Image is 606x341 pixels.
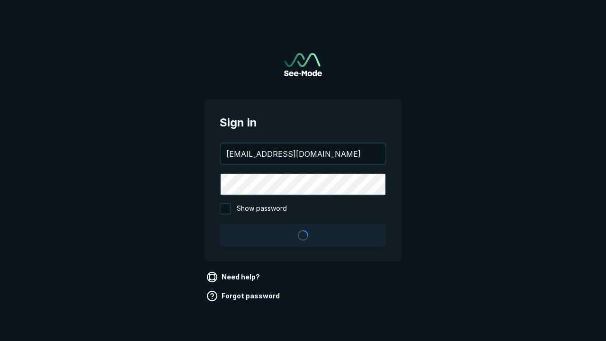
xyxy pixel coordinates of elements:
img: See-Mode Logo [284,53,322,76]
a: Forgot password [205,288,284,304]
span: Show password [237,203,287,215]
input: your@email.com [221,144,385,164]
a: Need help? [205,269,264,285]
a: Go to sign in [284,53,322,76]
span: Sign in [220,114,386,131]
